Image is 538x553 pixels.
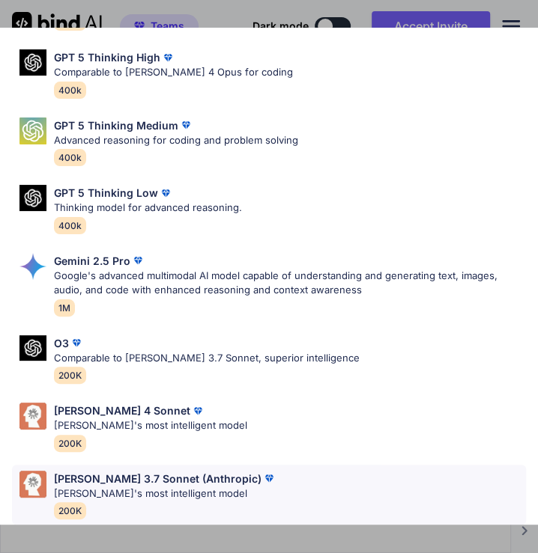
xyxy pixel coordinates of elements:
span: 1M [54,299,75,317]
p: [PERSON_NAME]'s most intelligent model [54,486,276,501]
p: Comparable to [PERSON_NAME] 3.7 Sonnet, superior intelligence [54,351,360,366]
span: 200K [54,367,86,384]
p: Thinking model for advanced reasoning. [54,201,242,216]
p: Advanced reasoning for coding and problem solving [54,133,298,148]
img: Pick Models [19,49,46,76]
p: GPT 5 Thinking Low [54,185,158,201]
p: GPT 5 Thinking High [54,49,160,65]
span: 400k [54,82,86,99]
p: [PERSON_NAME] 4 Sonnet [54,403,190,418]
p: [PERSON_NAME]'s most intelligent model [54,418,247,433]
img: premium [178,117,193,132]
img: Pick Models [19,403,46,430]
span: 200K [54,502,86,519]
p: [PERSON_NAME] 3.7 Sonnet (Anthropic) [54,471,262,486]
img: premium [262,471,276,486]
p: GPT 5 Thinking Medium [54,117,178,133]
span: 400k [54,217,86,234]
img: premium [190,403,205,418]
span: 400k [54,149,86,166]
img: Pick Models [19,117,46,144]
img: Pick Models [19,253,46,280]
img: premium [130,253,145,268]
img: premium [160,50,175,65]
p: O3 [54,335,69,351]
img: Pick Models [19,335,46,361]
img: premium [69,335,84,350]
img: Pick Models [19,185,46,211]
p: Gemini 2.5 Pro [54,253,130,269]
p: Google's advanced multimodal AI model capable of understanding and generating text, images, audio... [54,269,526,298]
img: premium [158,186,173,201]
p: Comparable to [PERSON_NAME] 4 Opus for coding [54,65,293,80]
img: Pick Models [19,471,46,498]
span: 200K [54,435,86,452]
